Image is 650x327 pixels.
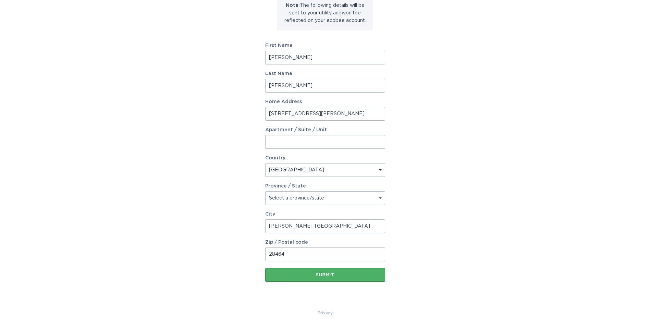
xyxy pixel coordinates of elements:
label: Apartment / Suite / Unit [265,128,385,132]
a: Privacy Policy & Terms of Use [318,309,333,317]
div: Submit [269,273,382,277]
label: Province / State [265,184,306,189]
label: Last Name [265,71,385,76]
button: Submit [265,268,385,282]
label: Home Address [265,99,385,104]
p: The following details will be sent to your utility and won't be reflected on your ecobee account. [282,2,368,24]
label: Country [265,156,285,160]
label: City [265,212,385,217]
label: Zip / Postal code [265,240,385,245]
label: First Name [265,43,385,48]
strong: Note: [286,3,300,8]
